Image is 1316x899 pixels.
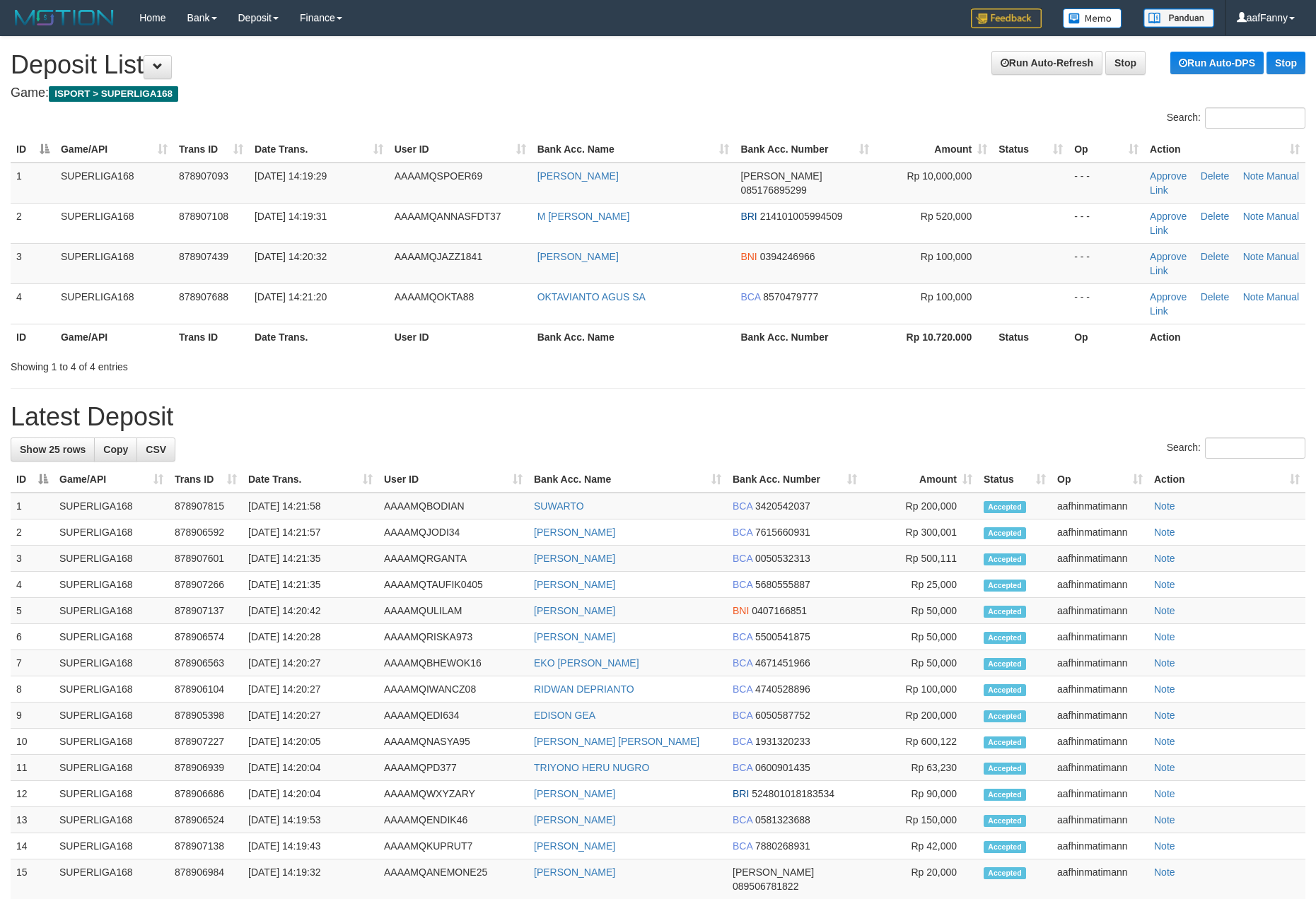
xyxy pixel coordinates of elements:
img: Feedback.jpg [971,8,1042,28]
td: 878907227 [169,729,243,755]
a: [PERSON_NAME] [534,605,615,616]
td: SUPERLIGA168 [55,163,173,204]
span: Copy 524801018183534 to clipboard [752,788,834,799]
span: Accepted [984,632,1026,644]
th: Trans ID [173,324,249,350]
a: Stop [1266,52,1305,74]
a: M [PERSON_NAME] [537,211,630,222]
img: panduan.png [1143,8,1214,28]
td: 878906563 [169,650,243,676]
td: SUPERLIGA168 [54,833,169,859]
td: SUPERLIGA168 [54,781,169,807]
td: [DATE] 14:20:28 [243,624,378,650]
td: AAAAMQKUPRUT7 [378,833,528,859]
span: Copy 0407166851 to clipboard [752,605,807,616]
td: SUPERLIGA168 [55,203,173,243]
span: [PERSON_NAME] [733,866,814,878]
td: aafhinmatimann [1052,807,1148,833]
a: [PERSON_NAME] [534,527,615,538]
th: Amount: activate to sort column ascending [863,466,978,493]
td: aafhinmatimann [1052,493,1148,519]
span: Copy [103,444,128,455]
td: 9 [11,703,54,729]
input: Search: [1205,107,1305,129]
td: [DATE] 14:20:27 [243,703,378,729]
a: Show 25 rows [11,437,95,462]
th: Status [993,324,1068,350]
span: BCA [733,500,752,512]
th: Op: activate to sort column ascending [1052,466,1148,493]
span: Accepted [984,867,1026,879]
td: 878906939 [169,755,243,781]
span: Copy 7615660931 to clipboard [755,527,810,538]
span: AAAAMQOKTA88 [395,291,474,302]
a: EDISON GEA [534,710,595,721]
td: aafhinmatimann [1052,572,1148,598]
a: Delete [1201,291,1229,302]
td: Rp 200,000 [863,493,978,519]
td: SUPERLIGA168 [54,807,169,833]
a: [PERSON_NAME] [537,170,619,182]
span: [PERSON_NAME] [740,170,822,182]
span: Rp 10,000,000 [907,170,972,182]
th: Action: activate to sort column ascending [1148,466,1305,493]
th: User ID: activate to sort column ascending [378,466,528,493]
a: Delete [1201,251,1229,262]
td: 5 [11,598,54,624]
a: Approve [1150,251,1187,262]
td: [DATE] 14:20:42 [243,598,378,624]
span: Accepted [984,789,1026,801]
a: Note [1154,657,1175,669]
span: Copy 7880268931 to clipboard [755,840,810,852]
span: Rp 520,000 [921,211,972,222]
td: 878907266 [169,572,243,598]
td: - - - [1068,163,1144,204]
span: Copy 0600901435 to clipboard [755,762,810,773]
h1: Deposit List [11,51,1305,79]
a: Manual Link [1150,251,1299,276]
th: Rp 10.720.000 [875,324,993,350]
span: Rp 100,000 [921,251,972,262]
a: Run Auto-DPS [1170,52,1264,74]
a: Delete [1201,170,1229,182]
th: ID [11,324,55,350]
a: [PERSON_NAME] [534,553,615,564]
td: aafhinmatimann [1052,624,1148,650]
td: 14 [11,833,54,859]
td: Rp 500,111 [863,546,978,572]
td: Rp 600,122 [863,729,978,755]
span: Copy 089506781822 to clipboard [733,881,798,892]
a: Note [1154,605,1175,616]
a: Delete [1201,211,1229,222]
h1: Latest Deposit [11,403,1305,431]
td: AAAAMQJODI34 [378,519,528,546]
span: BCA [733,579,752,590]
span: [DATE] 14:20:32 [255,251,327,262]
span: 878907688 [179,291,228,302]
span: Accepted [984,684,1026,696]
span: Copy 4740528896 to clipboard [755,683,810,695]
span: BCA [733,657,752,669]
span: BCA [733,814,752,825]
td: - - - [1068,243,1144,283]
td: SUPERLIGA168 [54,519,169,546]
span: Accepted [984,553,1026,565]
a: Note [1154,579,1175,590]
span: Accepted [984,710,1026,722]
td: AAAAMQPD377 [378,755,528,781]
span: BCA [733,736,752,747]
span: Copy 214101005994509 to clipboard [760,211,843,222]
span: 878907439 [179,251,228,262]
td: 3 [11,546,54,572]
a: Note [1154,500,1175,512]
a: Approve [1150,291,1187,302]
th: Bank Acc. Number: activate to sort column ascending [727,466,863,493]
td: 878906104 [169,676,243,703]
span: Copy 0581323688 to clipboard [755,814,810,825]
span: AAAAMQANNASFDT37 [395,211,501,222]
td: AAAAMQRGANTA [378,546,528,572]
a: Note [1154,553,1175,564]
span: Accepted [984,658,1026,670]
td: Rp 25,000 [863,572,978,598]
a: CSV [136,437,175,462]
